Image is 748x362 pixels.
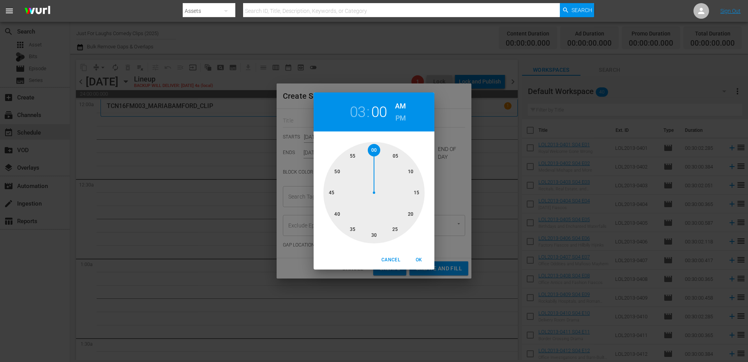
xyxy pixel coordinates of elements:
button: OK [406,254,431,266]
span: Search [572,3,592,17]
h2: : [367,103,370,121]
button: 00 [371,103,387,121]
img: ans4CAIJ8jUAAAAAAAAAAAAAAAAAAAAAAAAgQb4GAAAAAAAAAAAAAAAAAAAAAAAAJMjXAAAAAAAAAAAAAAAAAAAAAAAAgAT5G... [19,2,56,20]
span: OK [409,256,428,264]
button: 03 [350,103,366,121]
button: AM [395,100,406,112]
span: menu [5,6,14,16]
a: Sign Out [720,8,741,14]
span: Cancel [381,256,400,264]
button: PM [395,112,406,124]
button: Cancel [378,254,403,266]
